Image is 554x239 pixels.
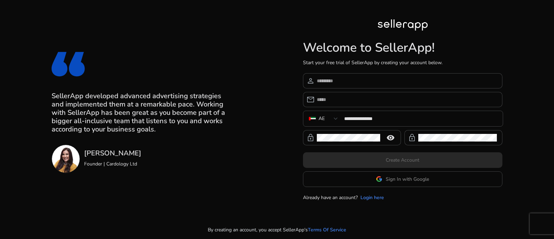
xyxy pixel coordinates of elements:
h3: SellerApp developed advanced advertising strategies and implemented them at a remarkable pace. Wo... [52,92,229,134]
a: Login here [360,194,384,201]
span: person [306,77,315,85]
a: Terms Of Service [308,226,346,233]
span: lock [408,134,416,142]
span: lock [306,134,315,142]
p: Founder | Cardology Ltd [84,160,141,168]
p: Start your free trial of SellerApp by creating your account below. [303,59,502,66]
div: AE [319,115,325,122]
h1: Welcome to SellerApp! [303,40,502,55]
h3: [PERSON_NAME] [84,149,141,157]
span: email [306,95,315,104]
mat-icon: remove_red_eye [382,134,399,142]
p: Already have an account? [303,194,358,201]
